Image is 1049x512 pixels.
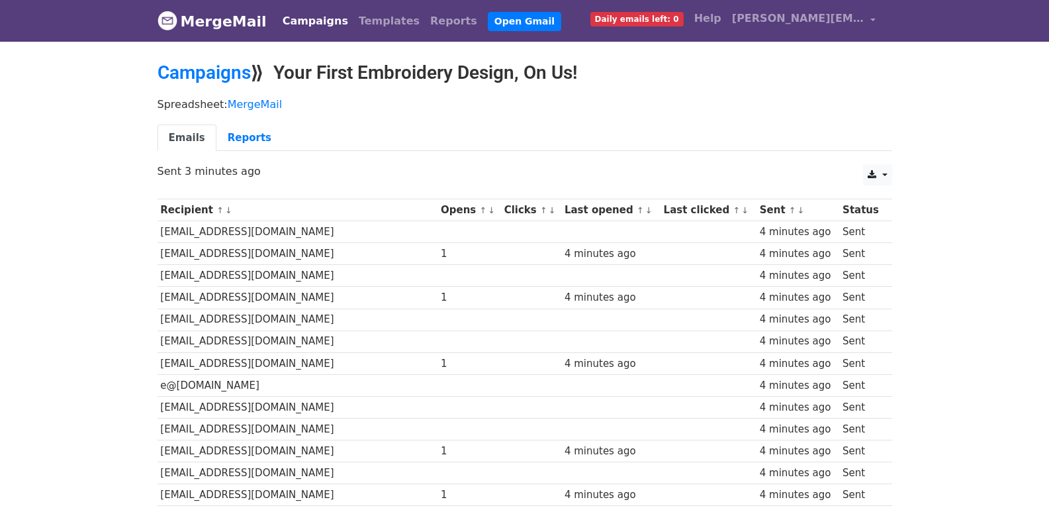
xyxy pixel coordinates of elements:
th: Clicks [501,199,561,221]
td: [EMAIL_ADDRESS][DOMAIN_NAME] [158,243,438,265]
a: ↓ [798,205,805,215]
div: 4 minutes ago [565,246,657,262]
td: Sent [839,419,885,440]
div: 1 [441,487,498,503]
p: Spreadsheet: [158,97,892,111]
th: Recipient [158,199,438,221]
td: Sent [839,484,885,506]
a: ↓ [645,205,653,215]
td: [EMAIL_ADDRESS][DOMAIN_NAME] [158,309,438,331]
div: 4 minutes ago [760,378,837,393]
td: [EMAIL_ADDRESS][DOMAIN_NAME] [158,352,438,374]
a: ↑ [540,205,547,215]
td: [EMAIL_ADDRESS][DOMAIN_NAME] [158,462,438,484]
th: Status [839,199,885,221]
a: Reports [216,125,283,152]
a: ↓ [741,205,749,215]
a: ↑ [733,205,740,215]
a: Campaigns [158,62,251,83]
td: [EMAIL_ADDRESS][DOMAIN_NAME] [158,484,438,506]
div: 4 minutes ago [760,246,837,262]
div: 4 minutes ago [760,466,837,481]
td: Sent [839,221,885,243]
a: ↓ [549,205,556,215]
th: Sent [756,199,839,221]
img: MergeMail logo [158,11,177,30]
a: Templates [353,8,425,34]
td: Sent [839,287,885,309]
td: [EMAIL_ADDRESS][DOMAIN_NAME] [158,287,438,309]
td: Sent [839,374,885,396]
div: 4 minutes ago [760,487,837,503]
div: 4 minutes ago [565,487,657,503]
td: Sent [839,352,885,374]
a: [PERSON_NAME][EMAIL_ADDRESS][DOMAIN_NAME] [727,5,882,36]
div: 1 [441,290,498,305]
span: Daily emails left: 0 [590,12,684,26]
a: MergeMail [158,7,267,35]
a: Daily emails left: 0 [585,5,689,32]
td: Sent [839,243,885,265]
div: 4 minutes ago [760,356,837,372]
div: 4 minutes ago [760,312,837,327]
th: Opens [437,199,501,221]
p: Sent 3 minutes ago [158,164,892,178]
div: 4 minutes ago [760,290,837,305]
td: e@[DOMAIN_NAME] [158,374,438,396]
th: Last clicked [661,199,756,221]
a: Campaigns [277,8,353,34]
div: 4 minutes ago [760,400,837,415]
a: Reports [425,8,482,34]
div: 4 minutes ago [760,225,837,240]
td: [EMAIL_ADDRESS][DOMAIN_NAME] [158,221,438,243]
td: Sent [839,331,885,352]
td: [EMAIL_ADDRESS][DOMAIN_NAME] [158,265,438,287]
a: ↑ [789,205,796,215]
div: 4 minutes ago [565,356,657,372]
div: 4 minutes ago [760,444,837,459]
td: [EMAIL_ADDRESS][DOMAIN_NAME] [158,396,438,418]
div: 4 minutes ago [565,290,657,305]
td: [EMAIL_ADDRESS][DOMAIN_NAME] [158,419,438,440]
div: 1 [441,444,498,459]
div: 4 minutes ago [760,422,837,437]
td: [EMAIL_ADDRESS][DOMAIN_NAME] [158,440,438,462]
a: Open Gmail [488,12,561,31]
a: ↑ [216,205,224,215]
a: Emails [158,125,216,152]
span: [PERSON_NAME][EMAIL_ADDRESS][DOMAIN_NAME] [732,11,864,26]
a: ↑ [637,205,644,215]
h2: ⟫ Your First Embroidery Design, On Us! [158,62,892,84]
a: ↑ [480,205,487,215]
div: 4 minutes ago [565,444,657,459]
td: Sent [839,396,885,418]
a: Help [689,5,727,32]
a: MergeMail [228,98,282,111]
td: Sent [839,462,885,484]
td: [EMAIL_ADDRESS][DOMAIN_NAME] [158,331,438,352]
div: 4 minutes ago [760,334,837,349]
td: Sent [839,440,885,462]
th: Last opened [561,199,661,221]
div: 1 [441,356,498,372]
td: Sent [839,265,885,287]
a: ↓ [488,205,495,215]
td: Sent [839,309,885,331]
div: 1 [441,246,498,262]
div: 4 minutes ago [760,268,837,283]
a: ↓ [225,205,232,215]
